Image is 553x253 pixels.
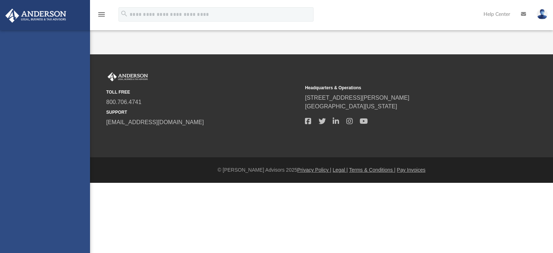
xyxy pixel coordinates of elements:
small: SUPPORT [106,109,300,116]
a: Legal | [333,167,348,173]
img: Anderson Advisors Platinum Portal [3,9,68,23]
a: menu [97,14,106,19]
small: TOLL FREE [106,89,300,95]
a: [EMAIL_ADDRESS][DOMAIN_NAME] [106,119,204,125]
a: 800.706.4741 [106,99,141,105]
img: Anderson Advisors Platinum Portal [106,72,149,82]
a: [STREET_ADDRESS][PERSON_NAME] [305,95,409,101]
a: Pay Invoices [397,167,425,173]
i: search [120,10,128,18]
a: [GEOGRAPHIC_DATA][US_STATE] [305,103,397,109]
a: Terms & Conditions | [349,167,396,173]
small: Headquarters & Operations [305,85,499,91]
div: © [PERSON_NAME] Advisors 2025 [90,166,553,174]
a: Privacy Policy | [297,167,332,173]
i: menu [97,10,106,19]
img: User Pic [537,9,548,19]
